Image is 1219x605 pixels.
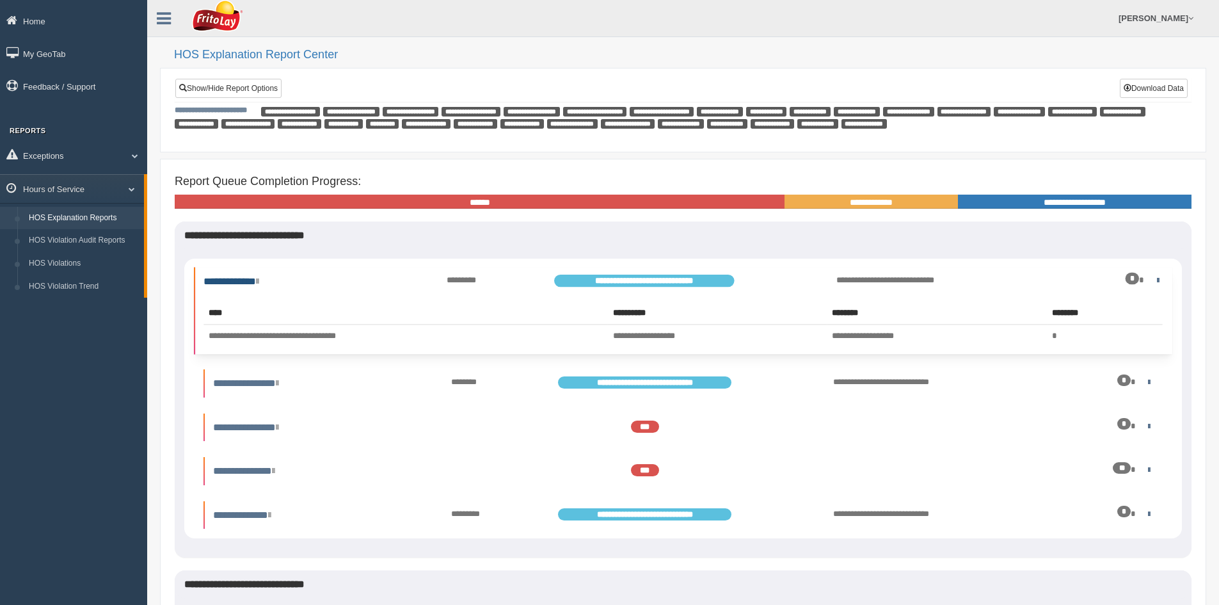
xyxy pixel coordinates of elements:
button: Download Data [1120,79,1188,98]
a: HOS Violation Audit Reports [23,229,144,252]
a: HOS Explanation Reports [23,207,144,230]
li: Expand [203,414,1163,442]
li: Expand [194,268,1172,354]
a: HOS Violations [23,252,144,275]
li: Expand [203,501,1163,529]
li: Expand [203,457,1163,485]
a: Show/Hide Report Options [175,79,282,98]
a: HOS Violation Trend [23,275,144,298]
h4: Report Queue Completion Progress: [175,175,1191,188]
h2: HOS Explanation Report Center [174,49,1206,61]
li: Expand [203,369,1163,398]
